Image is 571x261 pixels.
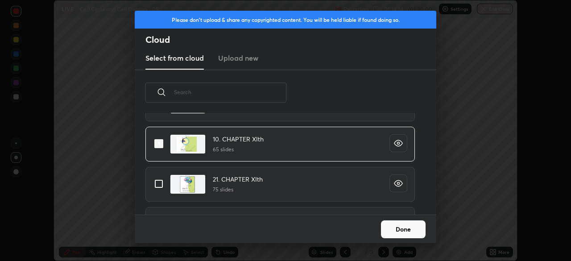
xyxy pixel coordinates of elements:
h5: 75 slides [213,186,263,194]
button: Done [381,220,426,238]
input: Search [174,73,286,111]
h2: Cloud [145,34,436,46]
div: Please don't upload & share any copyrighted content. You will be held liable if found doing so. [135,11,436,29]
h4: 21. CHAPTER XIth [213,174,263,184]
img: 1650233002O54BXS.pdf [170,134,206,154]
h4: 10. CHAPTER XIth [213,134,264,144]
h5: 65 slides [213,145,264,153]
div: grid [135,113,426,215]
img: 1650233003KLFLB0.pdf [170,174,206,194]
h3: Select from cloud [145,53,204,63]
